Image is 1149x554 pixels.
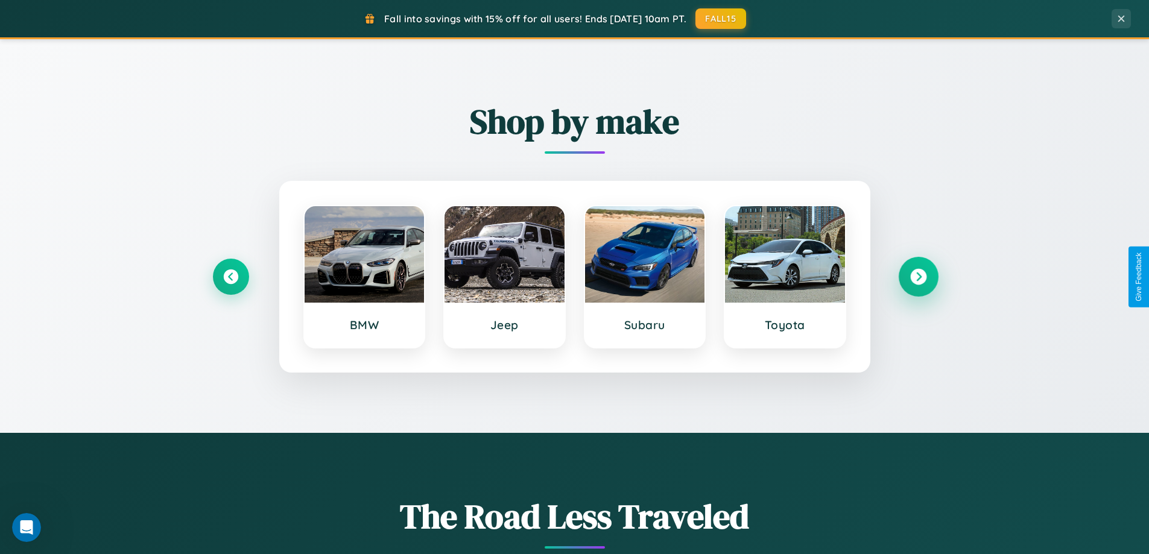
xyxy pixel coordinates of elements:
[597,318,693,332] h3: Subaru
[317,318,413,332] h3: BMW
[457,318,552,332] h3: Jeep
[213,493,937,540] h1: The Road Less Traveled
[695,8,746,29] button: FALL15
[1135,253,1143,301] div: Give Feedback
[737,318,833,332] h3: Toyota
[213,98,937,145] h2: Shop by make
[12,513,41,542] iframe: Intercom live chat
[384,13,686,25] span: Fall into savings with 15% off for all users! Ends [DATE] 10am PT.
